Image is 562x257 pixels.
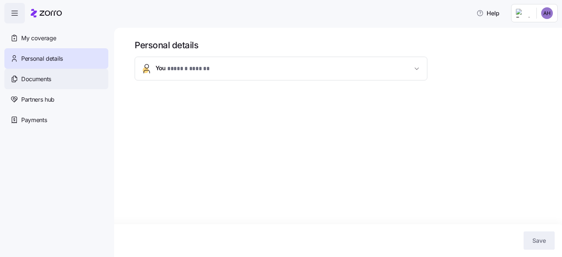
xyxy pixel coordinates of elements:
[524,231,555,250] button: Save
[21,34,56,43] span: My coverage
[21,54,63,63] span: Personal details
[4,89,108,110] a: Partners hub
[21,116,47,125] span: Payments
[135,39,552,51] h1: Personal details
[4,69,108,89] a: Documents
[4,28,108,48] a: My coverage
[516,9,531,18] img: Employer logo
[21,75,51,84] span: Documents
[4,48,108,69] a: Personal details
[541,7,553,19] img: 795d6af15de23ae464f4aed2d7326506
[532,236,546,245] span: Save
[156,64,213,73] span: You
[476,9,499,18] span: Help
[4,110,108,130] a: Payments
[21,95,55,104] span: Partners hub
[471,6,505,20] button: Help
